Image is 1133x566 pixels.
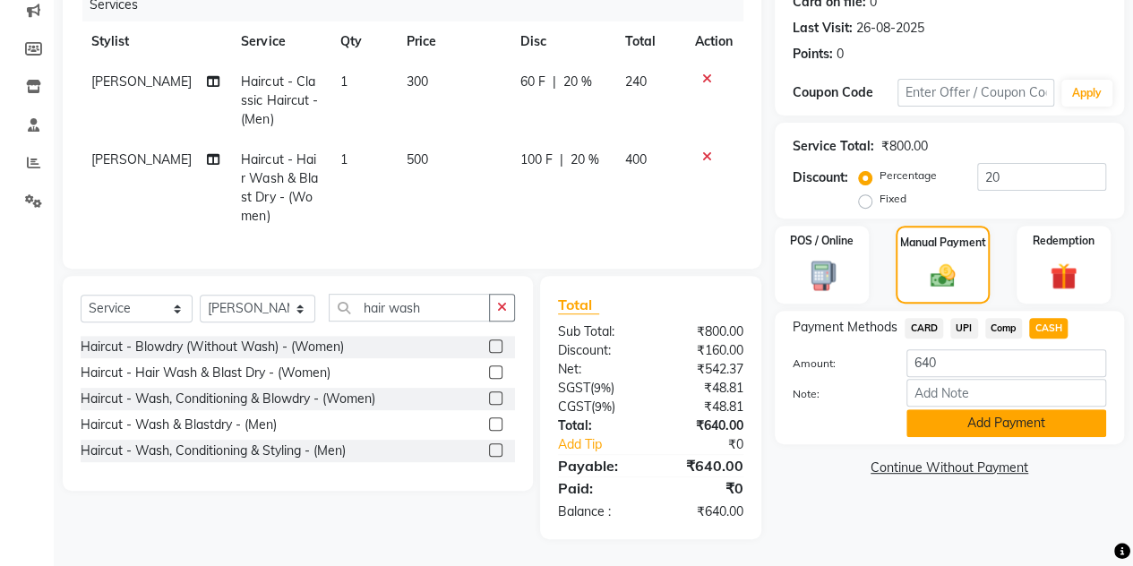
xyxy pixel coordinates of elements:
[81,390,375,408] div: Haircut - Wash, Conditioning & Blowdry - (Women)
[1042,260,1086,293] img: _gift.svg
[571,150,599,169] span: 20 %
[906,379,1106,407] input: Add Note
[595,399,612,414] span: 9%
[779,356,893,372] label: Amount:
[650,502,757,521] div: ₹640.00
[650,322,757,341] div: ₹800.00
[650,341,757,360] div: ₹160.00
[510,21,614,62] th: Disc
[778,459,1120,477] a: Continue Without Payment
[594,381,611,395] span: 9%
[800,260,844,292] img: _pos-terminal.svg
[520,150,553,169] span: 100 F
[900,235,986,251] label: Manual Payment
[558,380,590,396] span: SGST
[407,73,428,90] span: 300
[545,398,651,416] div: ( )
[684,21,743,62] th: Action
[790,233,854,249] label: POS / Online
[650,360,757,379] div: ₹542.37
[950,318,978,339] span: UPI
[545,435,668,454] a: Add Tip
[793,318,897,337] span: Payment Methods
[837,45,844,64] div: 0
[230,21,330,62] th: Service
[650,416,757,435] div: ₹640.00
[545,455,651,476] div: Payable:
[563,73,592,91] span: 20 %
[793,137,874,156] div: Service Total:
[985,318,1023,339] span: Comp
[545,477,651,499] div: Paid:
[81,364,330,382] div: Haircut - Hair Wash & Blast Dry - (Women)
[881,137,928,156] div: ₹800.00
[545,502,651,521] div: Balance :
[407,151,428,167] span: 500
[329,294,490,322] input: Search or Scan
[330,21,396,62] th: Qty
[560,150,563,169] span: |
[856,19,924,38] div: 26-08-2025
[650,398,757,416] div: ₹48.81
[624,73,646,90] span: 240
[624,151,646,167] span: 400
[81,442,346,460] div: Haircut - Wash, Conditioning & Styling - (Men)
[880,167,937,184] label: Percentage
[340,151,348,167] span: 1
[91,73,192,90] span: [PERSON_NAME]
[545,379,651,398] div: ( )
[81,416,277,434] div: Haircut - Wash & Blastdry - (Men)
[545,322,651,341] div: Sub Total:
[905,318,943,339] span: CARD
[558,399,591,415] span: CGST
[241,151,317,224] span: Haircut - Hair Wash & Blast Dry - (Women)
[1033,233,1094,249] label: Redemption
[545,416,651,435] div: Total:
[880,191,906,207] label: Fixed
[91,151,192,167] span: [PERSON_NAME]
[650,477,757,499] div: ₹0
[558,296,599,314] span: Total
[545,341,651,360] div: Discount:
[906,349,1106,377] input: Amount
[897,79,1054,107] input: Enter Offer / Coupon Code
[614,21,684,62] th: Total
[906,409,1106,437] button: Add Payment
[793,83,897,102] div: Coupon Code
[520,73,545,91] span: 60 F
[793,45,833,64] div: Points:
[1029,318,1068,339] span: CASH
[340,73,348,90] span: 1
[793,19,853,38] div: Last Visit:
[545,360,651,379] div: Net:
[923,262,964,290] img: _cash.svg
[396,21,510,62] th: Price
[650,455,757,476] div: ₹640.00
[668,435,757,454] div: ₹0
[81,338,344,356] div: Haircut - Blowdry (Without Wash) - (Women)
[650,379,757,398] div: ₹48.81
[241,73,317,127] span: Haircut - Classic Haircut - (Men)
[793,168,848,187] div: Discount:
[1061,80,1112,107] button: Apply
[553,73,556,91] span: |
[779,386,893,402] label: Note:
[81,21,230,62] th: Stylist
